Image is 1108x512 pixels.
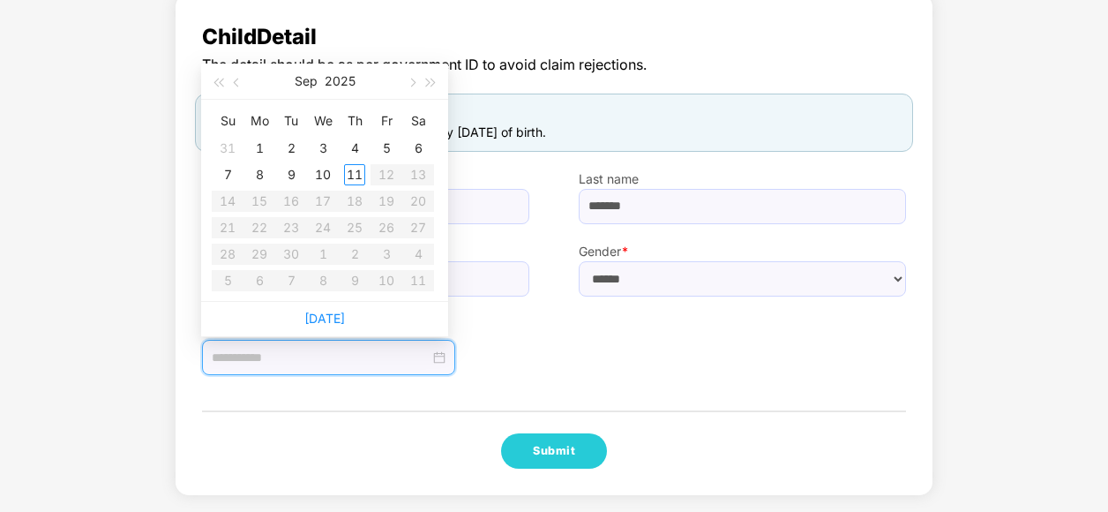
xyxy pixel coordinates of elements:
[307,162,339,188] td: 2025-09-10
[376,138,397,159] div: 5
[243,135,275,162] td: 2025-09-01
[202,20,906,54] span: Child Detail
[275,135,307,162] td: 2025-09-02
[304,311,345,326] a: [DATE]
[371,107,402,135] th: Fr
[325,64,356,99] button: 2025
[312,164,333,185] div: 10
[339,135,371,162] td: 2025-09-04
[243,162,275,188] td: 2025-09-08
[307,107,339,135] th: We
[243,107,275,135] th: Mo
[339,162,371,188] td: 2025-09-11
[579,242,906,261] label: Gender
[281,138,302,159] div: 2
[295,64,318,99] button: Sep
[275,162,307,188] td: 2025-09-09
[249,138,270,159] div: 1
[371,135,402,162] td: 2025-09-05
[249,164,270,185] div: 8
[312,138,333,159] div: 3
[344,164,365,185] div: 11
[212,107,243,135] th: Su
[339,107,371,135] th: Th
[202,54,906,76] span: The detail should be as per government ID to avoid claim rejections.
[501,433,607,469] button: Submit
[402,135,434,162] td: 2025-09-06
[217,164,238,185] div: 7
[408,138,429,159] div: 6
[281,164,302,185] div: 9
[307,135,339,162] td: 2025-09-03
[212,135,243,162] td: 2025-08-31
[579,169,906,189] label: Last name
[217,138,238,159] div: 31
[344,138,365,159] div: 4
[212,162,243,188] td: 2025-09-07
[402,107,434,135] th: Sa
[275,107,307,135] th: Tu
